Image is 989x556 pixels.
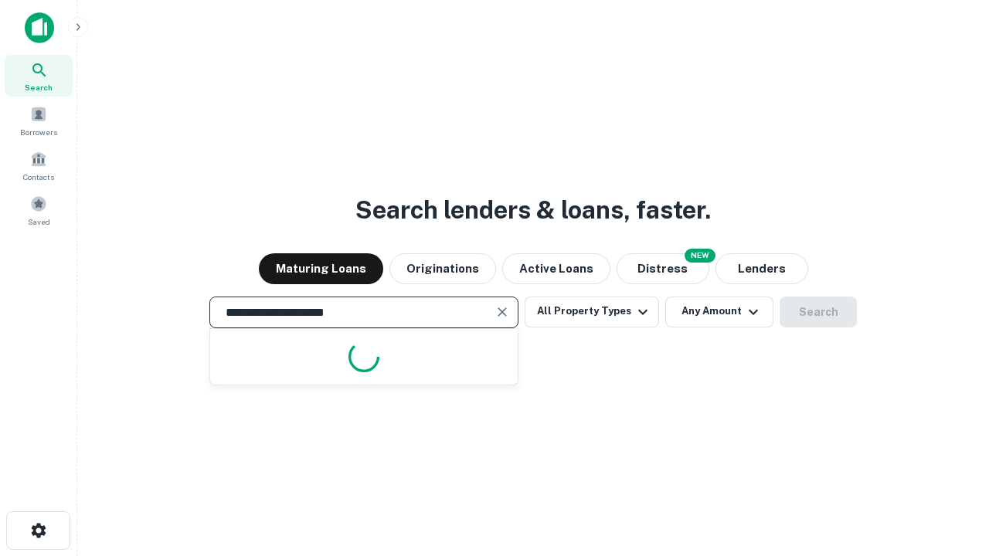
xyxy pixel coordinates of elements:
button: Lenders [715,253,808,284]
button: Any Amount [665,297,773,327]
span: Contacts [23,171,54,183]
button: Search distressed loans with lien and other non-mortgage details. [617,253,709,284]
a: Saved [5,189,73,231]
img: capitalize-icon.png [25,12,54,43]
button: All Property Types [525,297,659,327]
button: Originations [389,253,496,284]
a: Contacts [5,144,73,186]
a: Borrowers [5,100,73,141]
span: Saved [28,215,50,228]
a: Search [5,55,73,97]
h3: Search lenders & loans, faster. [355,192,711,229]
div: NEW [685,249,715,263]
button: Maturing Loans [259,253,383,284]
span: Borrowers [20,126,57,138]
iframe: Chat Widget [912,432,989,507]
button: Clear [491,301,513,323]
button: Active Loans [502,253,610,284]
span: Search [25,81,53,93]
